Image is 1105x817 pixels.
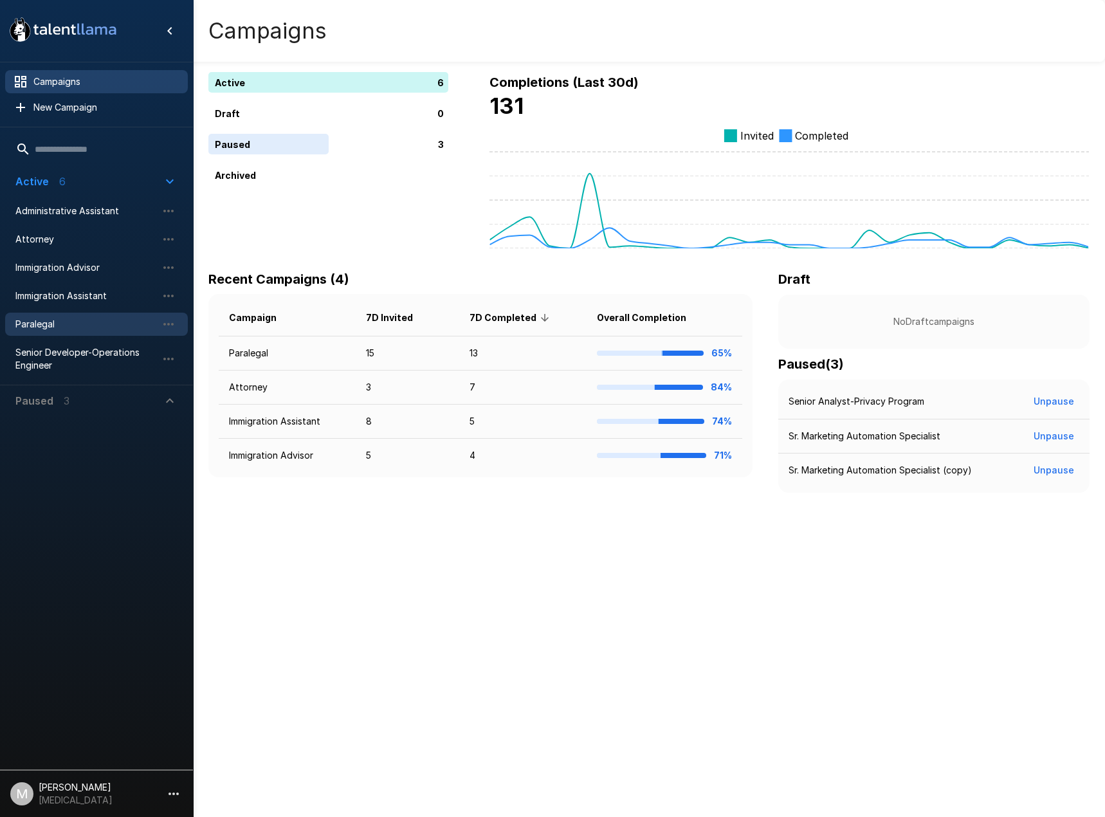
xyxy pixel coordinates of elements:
td: Paralegal [219,336,356,371]
td: 4 [459,439,587,473]
b: Paused ( 3 ) [778,356,844,372]
b: 84% [711,381,732,392]
b: 131 [489,93,524,119]
span: Overall Completion [597,310,703,326]
span: Campaign [229,310,293,326]
b: Draft [778,271,810,287]
h4: Campaigns [208,17,327,44]
td: Attorney [219,371,356,405]
td: 8 [356,405,459,439]
button: Unpause [1028,425,1079,448]
b: Completions (Last 30d) [489,75,639,90]
p: No Draft campaigns [799,315,1069,328]
b: 74% [712,416,732,427]
b: 71% [714,450,732,461]
p: Senior Analyst-Privacy Program [789,395,924,408]
button: Unpause [1028,459,1079,482]
td: Immigration Assistant [219,405,356,439]
p: 6 [437,76,444,89]
p: Sr. Marketing Automation Specialist [789,430,940,443]
button: Unpause [1028,390,1079,414]
td: Immigration Advisor [219,439,356,473]
p: 3 [438,138,444,151]
td: 15 [356,336,459,371]
span: 7D Completed [470,310,553,326]
span: 7D Invited [366,310,430,326]
p: 0 [437,107,444,120]
b: Recent Campaigns (4) [208,271,349,287]
p: Sr. Marketing Automation Specialist (copy) [789,464,972,477]
td: 5 [459,405,587,439]
td: 5 [356,439,459,473]
td: 7 [459,371,587,405]
td: 13 [459,336,587,371]
b: 65% [711,347,732,358]
td: 3 [356,371,459,405]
